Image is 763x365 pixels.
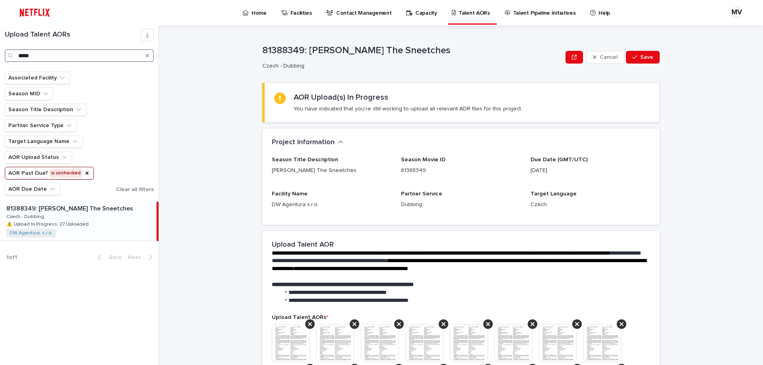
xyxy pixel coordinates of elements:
button: Back [91,254,125,261]
h2: Upload Talent AOR [272,241,334,249]
p: Dubbing [401,201,521,209]
span: Due Date (GMT/UTC) [531,157,588,162]
span: Facility Name [272,191,308,197]
img: ifQbXi3ZQGMSEF7WDB7W [16,5,54,21]
button: AOR Due Date [5,183,60,195]
p: 81388349: [PERSON_NAME] The Sneetches [6,203,135,212]
span: Partner Service [401,191,442,197]
button: Clear all filters [113,183,154,195]
h2: Project Information [272,138,335,147]
h1: Upload Talent AORs [5,31,141,39]
a: DW Agentura, s.r.o. [10,230,53,236]
span: Upload Talent AORs [272,315,328,320]
p: DW Agentura s.r.o. [272,201,391,209]
button: AOR Past Due? [5,167,94,180]
button: Project Information [272,138,343,147]
p: [DATE] [531,166,650,175]
button: Associated Facility [5,71,70,84]
p: 81388349 [401,166,521,175]
span: Next [128,255,145,260]
div: MV [730,6,743,19]
button: Season MID [5,87,53,100]
button: Next [125,254,159,261]
span: Back [105,255,122,260]
span: Save [640,54,653,60]
p: Czech [531,201,650,209]
span: Clear all filters [116,187,154,192]
button: Season Title Description [5,103,86,116]
button: Partner Service Type [5,119,77,132]
span: Season Movie ID [401,157,445,162]
p: ⚠️ Upload In Progress: 27 Uploaded [6,220,90,227]
p: 81388349: [PERSON_NAME] The Sneetches [262,45,562,56]
span: Cancel [600,54,618,60]
p: You have indicated that you're still working to upload all relevant AOR files for this project. [294,105,522,112]
p: Czech - Dubbing [6,212,46,220]
p: Czech - Dubbing [262,63,559,70]
input: Search [5,49,154,62]
button: Save [626,51,660,64]
h2: AOR Upload(s) In Progress [294,93,388,102]
span: Target Language [531,191,577,197]
button: Cancel [586,51,624,64]
button: AOR Upload Status [5,151,72,164]
button: Target Language Name [5,135,83,148]
p: [PERSON_NAME] The Sneetches [272,166,391,175]
span: Season Title Description [272,157,338,162]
